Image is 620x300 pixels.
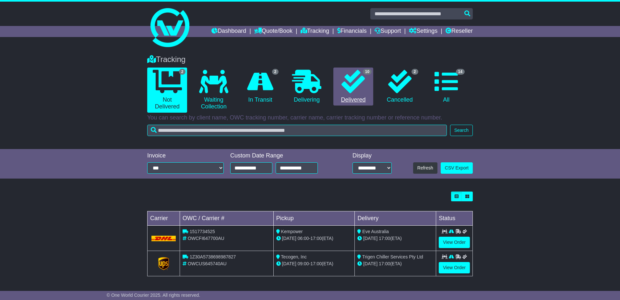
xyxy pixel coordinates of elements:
[107,293,200,298] span: © One World Courier 2025. All rights reserved.
[211,26,246,37] a: Dashboard
[282,236,296,241] span: [DATE]
[380,68,420,106] a: 2 Cancelled
[254,26,292,37] a: Quote/Book
[446,26,473,37] a: Reseller
[409,26,437,37] a: Settings
[375,26,401,37] a: Support
[188,261,227,266] span: OWCUS645740AU
[147,68,187,113] a: 2 Not Delivered
[357,260,433,267] div: (ETA)
[363,261,377,266] span: [DATE]
[158,257,169,270] img: GetCarrierServiceLogo
[190,229,215,234] span: 1517734525
[301,26,329,37] a: Tracking
[287,68,327,106] a: Delivering
[276,260,352,267] div: - (ETA)
[147,114,473,121] p: You can search by client name, OWC tracking number, carrier name, carrier tracking number or refe...
[190,254,236,259] span: 1Z30A5738698987827
[450,125,473,136] button: Search
[413,162,437,174] button: Refresh
[298,261,309,266] span: 09:00
[362,229,389,234] span: Eve Australia
[337,26,367,37] a: Financials
[439,237,470,248] a: View Order
[310,236,322,241] span: 17:00
[230,152,334,159] div: Custom Date Range
[281,229,303,234] span: Kempower
[281,254,306,259] span: Tecogen, Inc
[352,152,392,159] div: Display
[151,236,176,241] img: DHL.png
[144,55,476,64] div: Tracking
[411,69,418,75] span: 2
[180,211,274,226] td: OWC / Carrier #
[441,162,473,174] a: CSV Export
[357,235,433,242] div: (ETA)
[426,68,466,106] a: 14 All
[179,69,186,75] span: 2
[273,211,355,226] td: Pickup
[379,236,390,241] span: 17:00
[310,261,322,266] span: 17:00
[379,261,390,266] span: 17:00
[148,211,180,226] td: Carrier
[362,254,423,259] span: Trigen Chiller Services Pty Ltd
[456,69,465,75] span: 14
[272,69,279,75] span: 2
[436,211,473,226] td: Status
[188,236,224,241] span: OWCFI647700AU
[240,68,280,106] a: 2 In Transit
[194,68,233,113] a: Waiting Collection
[276,235,352,242] div: - (ETA)
[439,262,470,273] a: View Order
[355,211,436,226] td: Delivery
[298,236,309,241] span: 06:00
[282,261,296,266] span: [DATE]
[363,69,372,75] span: 10
[363,236,377,241] span: [DATE]
[333,68,373,106] a: 10 Delivered
[147,152,224,159] div: Invoice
